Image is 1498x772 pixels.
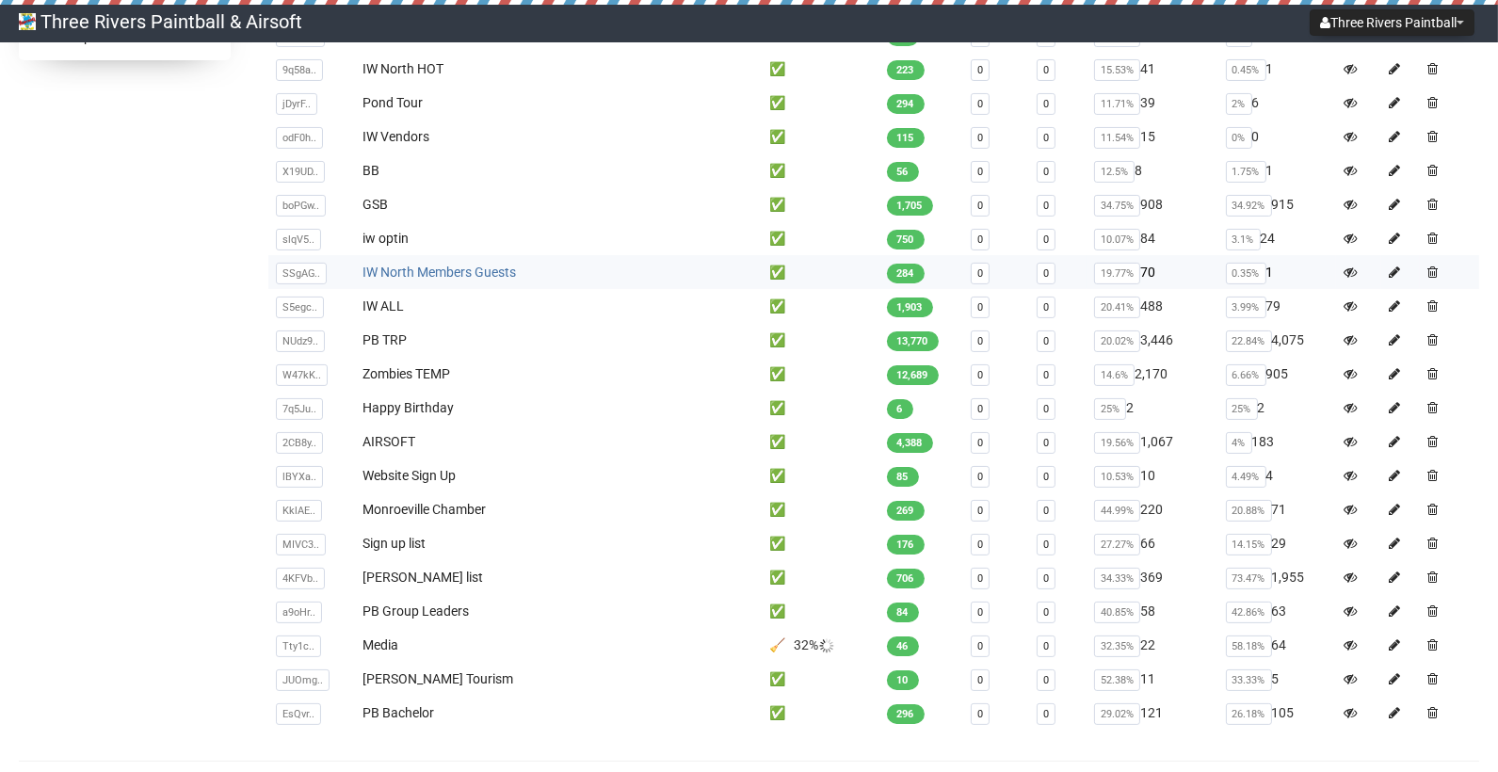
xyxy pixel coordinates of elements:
[276,263,327,284] span: SSgAG..
[1218,696,1336,730] td: 105
[1218,187,1336,221] td: 915
[1094,161,1135,183] span: 12.5%
[1087,86,1217,120] td: 39
[1094,635,1140,657] span: 32.35%
[362,705,434,720] a: PB Bachelor
[1087,52,1217,86] td: 41
[887,501,925,521] span: 269
[763,492,879,526] td: ✅
[1094,602,1140,623] span: 40.85%
[276,330,325,352] span: NUdz9..
[1043,606,1049,619] a: 0
[977,200,983,212] a: 0
[362,603,469,619] a: PB Group Leaders
[1218,560,1336,594] td: 1,955
[1226,568,1272,589] span: 73.47%
[887,94,925,114] span: 294
[1043,335,1049,347] a: 0
[819,638,834,653] img: loader.gif
[977,166,983,178] a: 0
[1226,703,1272,725] span: 26.18%
[977,267,983,280] a: 0
[276,398,323,420] span: 7q5Ju..
[763,187,879,221] td: ✅
[977,132,983,144] a: 0
[1218,594,1336,628] td: 63
[977,437,983,449] a: 0
[1226,398,1258,420] span: 25%
[276,534,326,555] span: MIVC3..
[362,671,513,686] a: [PERSON_NAME] Tourism
[763,662,879,696] td: ✅
[887,60,925,80] span: 223
[887,636,919,656] span: 46
[977,640,983,652] a: 0
[1043,64,1049,76] a: 0
[763,289,879,323] td: ✅
[362,231,409,246] a: iw optin
[1226,195,1272,217] span: 34.92%
[1226,500,1272,522] span: 20.88%
[887,603,919,622] span: 84
[1094,398,1126,420] span: 25%
[977,403,983,415] a: 0
[1226,534,1272,555] span: 14.15%
[1087,289,1217,323] td: 488
[1218,255,1336,289] td: 1
[763,628,879,662] td: 🧹 32%
[1218,52,1336,86] td: 1
[1226,229,1261,250] span: 3.1%
[362,197,388,212] a: GSB
[1043,674,1049,686] a: 0
[1043,301,1049,314] a: 0
[1094,466,1140,488] span: 10.53%
[276,703,321,725] span: EsQvr..
[1218,153,1336,187] td: 1
[887,264,925,283] span: 284
[362,265,516,280] a: IW North Members Guests
[763,594,879,628] td: ✅
[276,297,324,318] span: S5egc..
[977,369,983,381] a: 0
[1218,357,1336,391] td: 905
[19,13,36,30] img: 24.jpg
[1226,669,1272,691] span: 33.33%
[1043,233,1049,246] a: 0
[977,505,983,517] a: 0
[763,425,879,458] td: ✅
[763,560,879,594] td: ✅
[362,61,443,76] a: IW North HOT
[1094,364,1135,386] span: 14.6%
[977,233,983,246] a: 0
[1094,229,1140,250] span: 10.07%
[1226,59,1266,81] span: 0.45%
[1043,539,1049,551] a: 0
[977,708,983,720] a: 0
[1043,437,1049,449] a: 0
[1094,59,1140,81] span: 15.53%
[362,637,398,652] a: Media
[276,161,325,183] span: X19UD..
[1043,640,1049,652] a: 0
[1226,635,1272,657] span: 58.18%
[977,64,983,76] a: 0
[1043,471,1049,483] a: 0
[1226,602,1272,623] span: 42.86%
[362,400,454,415] a: Happy Birthday
[1087,594,1217,628] td: 58
[1094,297,1140,318] span: 20.41%
[1094,330,1140,352] span: 20.02%
[1218,662,1336,696] td: 5
[362,536,426,551] a: Sign up list
[1094,568,1140,589] span: 34.33%
[763,357,879,391] td: ✅
[1043,403,1049,415] a: 0
[1094,93,1140,115] span: 11.71%
[1094,263,1140,284] span: 19.77%
[1226,432,1252,454] span: 4%
[276,602,322,623] span: a9oHr..
[1226,297,1266,318] span: 3.99%
[1226,364,1266,386] span: 6.66%
[1218,289,1336,323] td: 79
[1087,526,1217,560] td: 66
